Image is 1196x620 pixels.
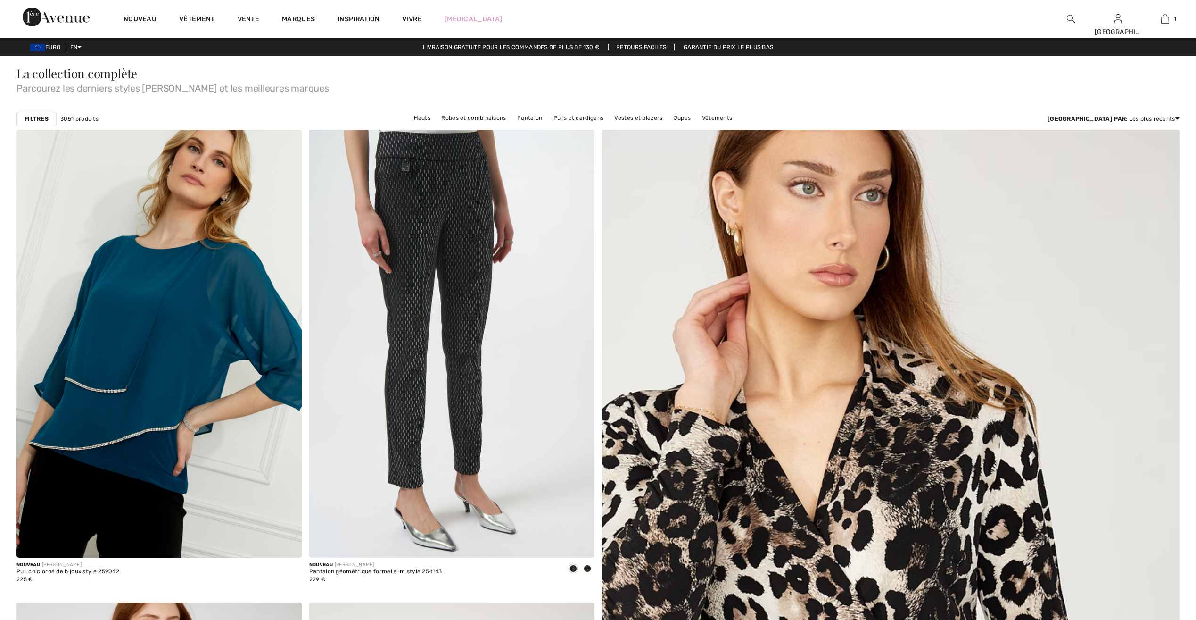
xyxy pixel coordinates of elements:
a: Vêtements [697,112,737,124]
font: EN [70,44,78,50]
img: Pantalon géométrique formel slim style 254143. Noir/Argent [309,130,594,558]
a: Hauts [409,112,436,124]
strong: [GEOGRAPHIC_DATA] par [1048,116,1126,122]
div: [PERSON_NAME] [309,561,442,569]
a: Livraison gratuite pour les commandes de plus de 130 € [415,44,607,50]
span: Parcourez les derniers styles [PERSON_NAME] et les meilleures marques [16,80,1180,93]
div: Black/Silver [566,561,580,577]
img: 1ère Avenue [23,8,90,26]
img: Pull chic orné de bijoux style 259042. Sarcelle foncée [16,130,302,558]
a: Vivre [402,14,422,24]
a: Vêtement [179,15,214,25]
img: Rechercher sur le site Web [1067,13,1075,25]
a: Garantie du prix le plus bas [676,44,781,50]
div: [PERSON_NAME] [16,561,119,569]
a: Jupes [669,112,696,124]
a: Pulls et cardigans [549,112,608,124]
a: Pantalon [512,112,547,124]
span: 225 € [16,576,33,583]
a: Robes et combinaisons [437,112,511,124]
span: La collection complète [16,65,137,82]
a: Nouveau [124,15,157,25]
strong: Filtres [25,115,49,123]
span: 229 € [309,576,326,583]
a: [MEDICAL_DATA] [445,14,502,24]
a: Sign In [1114,14,1122,23]
span: Nouveau [309,562,333,568]
a: Retours faciles [608,44,675,50]
div: Pull chic orné de bijoux style 259042 [16,569,119,575]
img: Euro [30,44,45,51]
a: Marques [282,15,315,25]
img: Mon sac [1161,13,1169,25]
div: [GEOGRAPHIC_DATA] [1095,27,1141,37]
a: Vestes et blazers [610,112,667,124]
img: Mes infos [1114,13,1122,25]
a: Vente [238,15,260,25]
span: Inspiration [338,15,379,25]
font: : Les plus récents [1048,116,1175,122]
span: 3051 produits [60,115,99,123]
span: EURO [30,44,64,50]
div: Black/Gold [580,561,594,577]
span: Nouveau [16,562,40,568]
span: 1 [1174,15,1176,23]
div: Pantalon géométrique formel slim style 254143 [309,569,442,575]
a: 1 [1142,13,1188,25]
